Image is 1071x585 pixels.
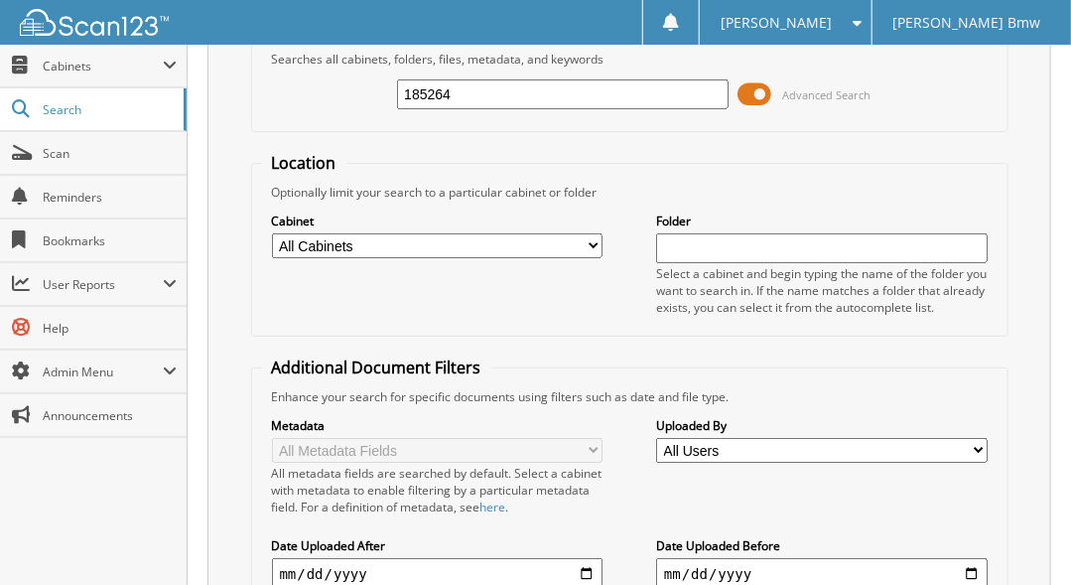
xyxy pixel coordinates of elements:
span: Help [43,320,177,337]
div: Optionally limit your search to a particular cabinet or folder [262,184,998,201]
label: Folder [656,213,987,229]
img: scan123-logo-white.svg [20,9,169,36]
span: User Reports [43,276,163,293]
span: Bookmarks [43,232,177,249]
span: Search [43,101,174,118]
label: Date Uploaded Before [656,537,987,554]
div: Searches all cabinets, folders, files, metadata, and keywords [262,51,998,68]
span: [PERSON_NAME] Bmw [893,17,1041,29]
div: All metadata fields are searched by default. Select a cabinet with metadata to enable filtering b... [272,465,602,515]
span: Advanced Search [783,87,871,102]
span: Announcements [43,407,177,424]
span: Admin Menu [43,364,163,380]
label: Metadata [272,417,602,434]
iframe: Chat Widget [972,490,1071,585]
a: here [480,499,506,515]
label: Uploaded By [656,417,987,434]
span: [PERSON_NAME] [721,17,832,29]
legend: Location [262,152,346,174]
span: Scan [43,145,177,162]
span: Cabinets [43,58,163,74]
label: Cabinet [272,213,602,229]
legend: Additional Document Filters [262,357,491,378]
div: Enhance your search for specific documents using filters such as date and file type. [262,388,998,405]
label: Date Uploaded After [272,537,602,554]
span: Reminders [43,189,177,206]
div: Select a cabinet and begin typing the name of the folder you want to search in. If the name match... [656,265,987,316]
